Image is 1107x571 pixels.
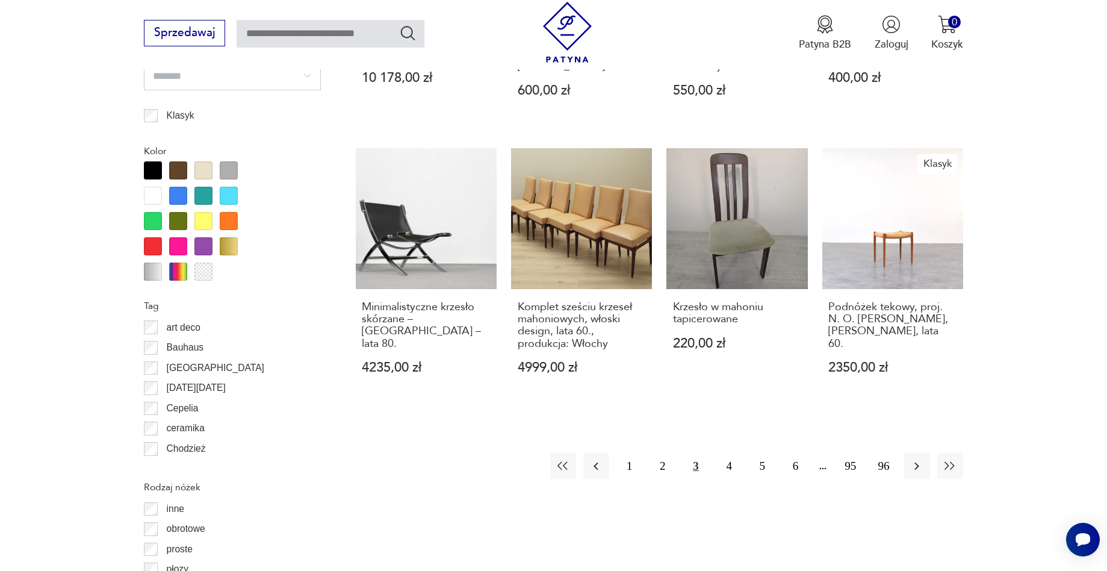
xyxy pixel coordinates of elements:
[167,521,205,537] p: obrotowe
[144,479,321,495] p: Rodzaj nóżek
[144,143,321,159] p: Kolor
[673,84,801,97] p: 550,00 zł
[749,453,775,479] button: 5
[870,453,896,479] button: 96
[931,15,963,51] button: 0Koszyk
[837,453,863,479] button: 95
[1066,523,1100,557] iframe: Smartsupp widget button
[167,320,200,335] p: art deco
[673,301,801,326] h3: Krzesło w mahoniu tapicerowane
[716,453,742,479] button: 4
[518,301,646,351] h3: Komplet sześciu krzeseł mahoniowych, włoski design, lata 60., produkcja: Włochy
[167,501,184,517] p: inne
[673,337,801,350] p: 220,00 zł
[650,453,675,479] button: 2
[875,37,908,51] p: Zaloguj
[362,301,490,351] h3: Minimalistyczne krzesło skórzane – [GEOGRAPHIC_DATA] – lata 80.
[356,148,497,402] a: Minimalistyczne krzesło skórzane – Włochy – lata 80.Minimalistyczne krzesło skórzane – [GEOGRAPHI...
[666,148,807,402] a: Krzesło w mahoniu tapicerowaneKrzesło w mahoniu tapicerowane220,00 zł
[167,360,264,376] p: [GEOGRAPHIC_DATA]
[167,441,206,457] p: Chodzież
[167,461,203,477] p: Ćmielów
[362,361,490,374] p: 4235,00 zł
[799,37,851,51] p: Patyna B2B
[683,453,709,479] button: 3
[399,24,417,42] button: Szukaj
[875,15,908,51] button: Zaloguj
[882,15,901,34] img: Ikonka użytkownika
[948,16,961,28] div: 0
[167,541,193,557] p: proste
[144,29,225,39] a: Sprzedawaj
[616,453,642,479] button: 1
[518,36,646,72] h3: Krzesło duńskich z drewna tekowego, lata 60., proj. [PERSON_NAME]
[144,20,225,46] button: Sprzedawaj
[673,36,801,72] h3: Krzesło barokowe z drewna dębowego i skóry naturalnej
[828,301,957,351] h3: Podnóżek tekowy, proj. N. O. [PERSON_NAME], [PERSON_NAME], lata 60.
[167,380,226,396] p: [DATE][DATE]
[537,2,598,63] img: Patyna - sklep z meblami i dekoracjami vintage
[822,148,963,402] a: KlasykPodnóżek tekowy, proj. N. O. Møller, J.L. Møller, Dania, lata 60.Podnóżek tekowy, proj. N. ...
[783,453,808,479] button: 6
[167,420,205,436] p: ceramika
[931,37,963,51] p: Koszyk
[799,15,851,51] a: Ikona medaluPatyna B2B
[362,72,490,84] p: 10 178,00 zł
[167,340,204,355] p: Bauhaus
[167,108,194,123] p: Klasyk
[511,148,652,402] a: Komplet sześciu krzeseł mahoniowych, włoski design, lata 60., produkcja: WłochyKomplet sześciu kr...
[518,361,646,374] p: 4999,00 zł
[828,72,957,84] p: 400,00 zł
[828,361,957,374] p: 2350,00 zł
[518,84,646,97] p: 600,00 zł
[144,298,321,314] p: Tag
[938,15,957,34] img: Ikona koszyka
[167,401,199,416] p: Cepelia
[799,15,851,51] button: Patyna B2B
[816,15,834,34] img: Ikona medalu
